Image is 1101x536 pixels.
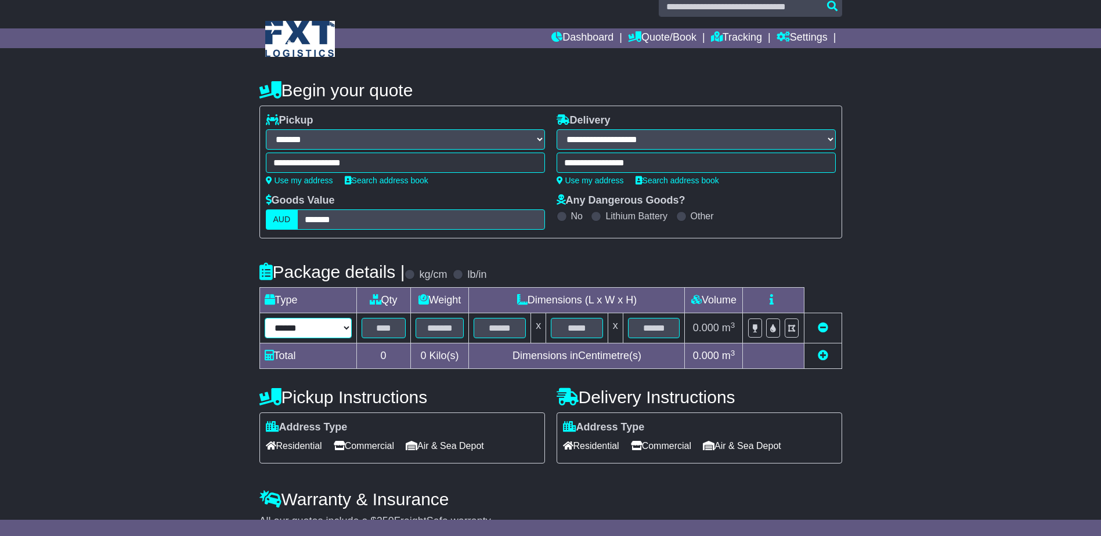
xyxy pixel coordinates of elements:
[356,288,410,313] td: Qty
[266,209,298,230] label: AUD
[345,176,428,185] a: Search address book
[410,343,469,369] td: Kilo(s)
[691,211,714,222] label: Other
[818,322,828,334] a: Remove this item
[259,81,842,100] h4: Begin your quote
[703,437,781,455] span: Air & Sea Depot
[266,437,322,455] span: Residential
[722,322,735,334] span: m
[259,343,356,369] td: Total
[356,343,410,369] td: 0
[266,194,335,207] label: Goods Value
[685,288,743,313] td: Volume
[419,269,447,281] label: kg/cm
[259,288,356,313] td: Type
[571,211,583,222] label: No
[259,262,405,281] h4: Package details |
[608,313,623,343] td: x
[377,515,394,527] span: 250
[711,28,762,48] a: Tracking
[557,194,685,207] label: Any Dangerous Goods?
[259,490,842,509] h4: Warranty & Insurance
[563,421,645,434] label: Address Type
[557,387,842,407] h4: Delivery Instructions
[777,28,828,48] a: Settings
[410,288,469,313] td: Weight
[722,350,735,361] span: m
[266,421,348,434] label: Address Type
[531,313,546,343] td: x
[469,288,685,313] td: Dimensions (L x W x H)
[818,350,828,361] a: Add new item
[551,28,613,48] a: Dashboard
[420,350,426,361] span: 0
[265,21,335,57] img: FXT Logistics
[259,515,842,528] div: All our quotes include a $ FreightSafe warranty.
[259,387,545,407] h4: Pickup Instructions
[628,28,696,48] a: Quote/Book
[731,321,735,329] sup: 3
[467,269,486,281] label: lb/in
[334,437,394,455] span: Commercial
[266,176,333,185] a: Use my address
[631,437,691,455] span: Commercial
[469,343,685,369] td: Dimensions in Centimetre(s)
[557,114,611,127] label: Delivery
[693,350,719,361] span: 0.000
[266,114,313,127] label: Pickup
[693,322,719,334] span: 0.000
[406,437,484,455] span: Air & Sea Depot
[636,176,719,185] a: Search address book
[563,437,619,455] span: Residential
[731,349,735,357] sup: 3
[557,176,624,185] a: Use my address
[605,211,667,222] label: Lithium Battery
